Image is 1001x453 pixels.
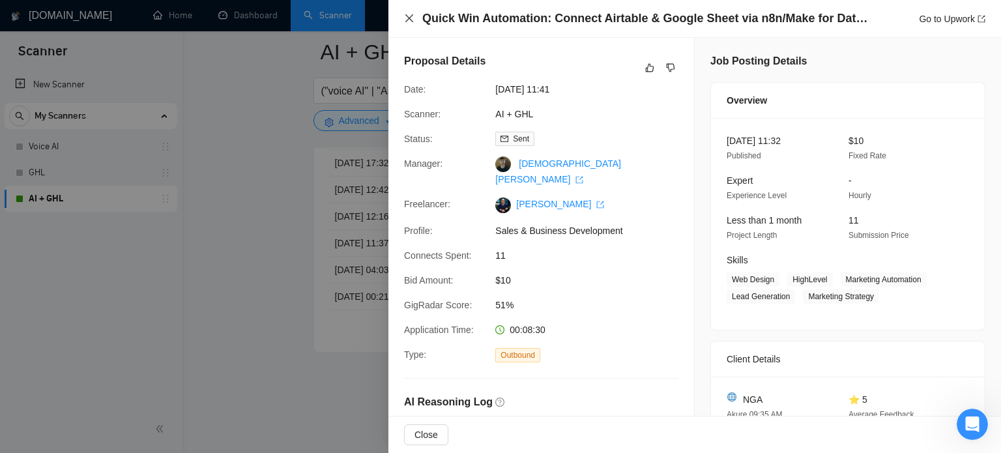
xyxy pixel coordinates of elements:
span: AI + GHL [495,107,691,121]
span: 11 [849,215,859,226]
span: Close [414,428,438,442]
span: Web Design [727,272,779,287]
span: close [404,13,414,23]
span: Experience Level [727,191,787,200]
span: Outbound [495,348,540,362]
span: mail [500,135,508,143]
span: Profile: [404,226,433,236]
span: Fixed Rate [849,151,886,160]
span: Akure 09:35 AM [727,410,782,419]
span: question-circle [495,398,504,407]
span: Date: [404,84,426,95]
h5: AI Reasoning Log [404,394,493,410]
span: Expert [727,175,753,186]
span: Sent [513,134,529,143]
span: NGA [743,392,762,407]
span: ⭐ 5 [849,394,867,405]
span: Less than 1 month [727,215,802,226]
button: dislike [663,60,678,76]
span: export [596,201,604,209]
span: GigRadar Score: [404,300,472,310]
span: Average Feedback [849,410,914,419]
span: like [645,63,654,73]
img: c1Z6IkhRpXKbwIWgR6QoLExCnX40QtPZyovEezfmhtiTxjEDOx7YpZeZMyt85zYYL3 [495,197,511,213]
span: Published [727,151,761,160]
span: Project Length [727,231,777,240]
span: Overview [727,93,767,108]
span: 00:08:30 [510,325,545,335]
a: [PERSON_NAME] export [516,199,604,209]
span: 51% [495,298,691,312]
span: Type: [404,349,426,360]
h5: Job Posting Details [710,53,807,69]
span: Marketing Strategy [803,289,879,304]
span: dislike [666,63,675,73]
span: Sales & Business Development [495,224,691,238]
span: Status: [404,134,433,144]
h4: Quick Win Automation: Connect Airtable & Google Sheet via n8n/Make for Data Sync [422,10,872,27]
a: [DEMOGRAPHIC_DATA][PERSON_NAME] export [495,158,621,184]
span: Bid Amount: [404,275,454,285]
span: Connects Spent: [404,250,472,261]
span: Application Time: [404,325,474,335]
span: Hourly [849,191,871,200]
span: $10 [495,273,691,287]
img: 🌐 [727,392,736,402]
span: Marketing Automation [841,272,927,287]
button: like [642,60,658,76]
span: Skills [727,255,748,265]
span: [DATE] 11:41 [495,82,691,96]
button: Close [404,13,414,24]
button: Close [404,424,448,445]
span: clock-circle [495,325,504,334]
iframe: Intercom live chat [957,409,988,440]
span: export [575,176,583,184]
h5: Proposal Details [404,53,486,69]
span: export [978,15,985,23]
div: Client Details [727,342,969,377]
span: Lead Generation [727,289,795,304]
span: Submission Price [849,231,909,240]
span: HighLevel [787,272,832,287]
span: [DATE] 11:32 [727,136,781,146]
span: Freelancer: [404,199,450,209]
span: $10 [849,136,863,146]
span: Manager: [404,158,442,169]
span: Scanner: [404,109,441,119]
span: 11 [495,248,691,263]
a: Go to Upworkexport [919,14,985,24]
span: - [849,175,852,186]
